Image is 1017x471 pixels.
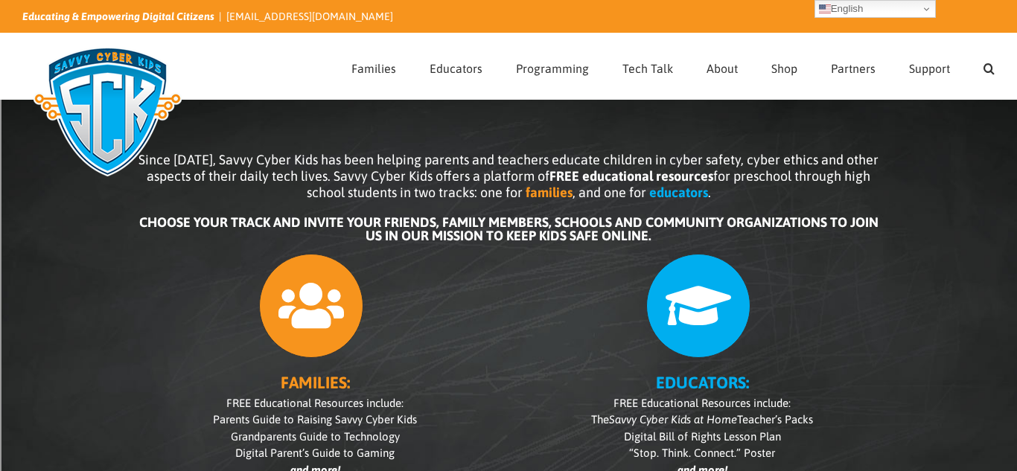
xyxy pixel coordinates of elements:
span: “Stop. Think. Connect.” Poster [629,446,775,459]
b: EDUCATORS: [656,373,749,392]
span: Partners [831,63,876,74]
b: families [526,185,573,200]
i: Savvy Cyber Kids at Home [609,413,737,426]
span: Tech Talk [622,63,673,74]
a: Educators [430,33,482,99]
nav: Main Menu [351,33,995,99]
a: Tech Talk [622,33,673,99]
span: Since [DATE], Savvy Cyber Kids has been helping parents and teachers educate children in cyber sa... [138,152,879,200]
a: [EMAIL_ADDRESS][DOMAIN_NAME] [226,10,393,22]
span: FREE Educational Resources include: [613,397,791,409]
img: Savvy Cyber Kids Logo [22,37,193,186]
span: About [707,63,738,74]
span: Parents Guide to Raising Savvy Cyber Kids [213,413,417,426]
span: Shop [771,63,797,74]
span: Families [351,63,396,74]
b: FAMILIES: [281,373,350,392]
b: CHOOSE YOUR TRACK AND INVITE YOUR FRIENDS, FAMILY MEMBERS, SCHOOLS AND COMMUNITY ORGANIZATIONS TO... [139,214,879,243]
span: Support [909,63,950,74]
span: The Teacher’s Packs [591,413,813,426]
a: Programming [516,33,589,99]
span: FREE Educational Resources include: [226,397,404,409]
i: Educating & Empowering Digital Citizens [22,10,214,22]
span: Digital Parent’s Guide to Gaming [235,446,395,459]
span: Programming [516,63,589,74]
a: Shop [771,33,797,99]
a: Families [351,33,396,99]
a: About [707,33,738,99]
img: en [819,3,831,15]
span: Educators [430,63,482,74]
a: Search [983,33,995,99]
b: educators [649,185,708,200]
b: FREE educational resources [549,168,713,184]
span: Digital Bill of Rights Lesson Plan [624,430,781,443]
a: Support [909,33,950,99]
span: , and one for [573,185,646,200]
span: Grandparents Guide to Technology [231,430,400,443]
span: . [708,185,711,200]
a: Partners [831,33,876,99]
